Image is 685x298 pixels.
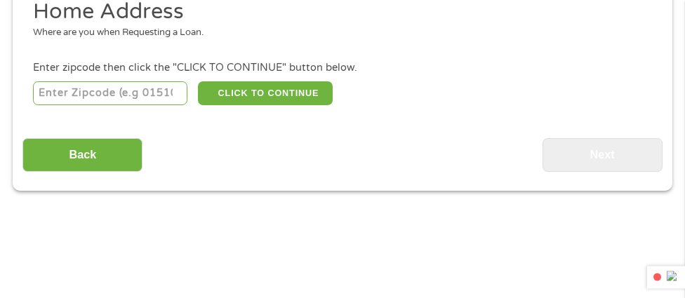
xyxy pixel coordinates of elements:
[33,60,652,76] div: Enter zipcode then click the "CLICK TO CONTINUE" button below.
[198,81,333,105] button: CLICK TO CONTINUE
[33,81,188,105] input: Enter Zipcode (e.g 01510)
[22,138,142,172] input: Back
[543,138,663,172] input: Next
[33,26,642,40] div: Where are you when Requesting a Loan.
